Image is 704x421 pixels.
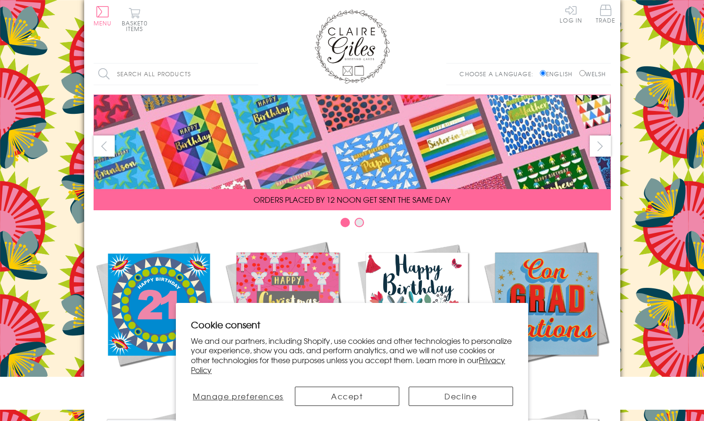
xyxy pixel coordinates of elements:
[540,70,577,78] label: English
[522,375,570,387] span: Academic
[540,70,546,76] input: English
[191,354,505,375] a: Privacy Policy
[122,8,148,32] button: Basket0 items
[126,19,148,33] span: 0 items
[590,135,611,157] button: next
[127,375,189,387] span: New Releases
[355,218,364,227] button: Carousel Page 2
[352,239,482,387] a: Birthdays
[94,6,112,26] button: Menu
[340,218,350,227] button: Carousel Page 1 (Current Slide)
[94,217,611,232] div: Carousel Pagination
[94,19,112,27] span: Menu
[579,70,606,78] label: Welsh
[94,135,115,157] button: prev
[253,194,451,205] span: ORDERS PLACED BY 12 NOON GET SENT THE SAME DAY
[579,70,585,76] input: Welsh
[94,64,258,85] input: Search all products
[94,239,223,387] a: New Releases
[191,336,513,375] p: We and our partners, including Shopify, use cookies and other technologies to personalize your ex...
[459,70,538,78] p: Choose a language:
[295,387,399,406] button: Accept
[596,5,616,23] span: Trade
[249,64,258,85] input: Search
[191,318,513,331] h2: Cookie consent
[482,239,611,387] a: Academic
[193,390,284,402] span: Manage preferences
[191,387,285,406] button: Manage preferences
[596,5,616,25] a: Trade
[315,9,390,84] img: Claire Giles Greetings Cards
[409,387,513,406] button: Decline
[560,5,582,23] a: Log In
[223,239,352,387] a: Christmas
